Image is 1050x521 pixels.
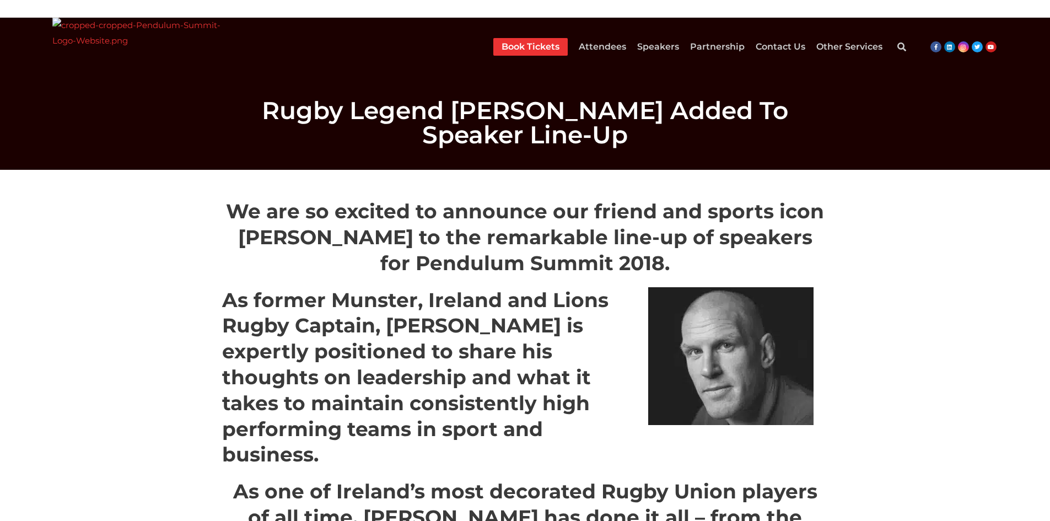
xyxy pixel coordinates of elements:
[52,18,223,76] img: cropped-cropped-Pendulum-Summit-Logo-Website.png
[891,36,913,58] div: Search
[690,38,745,56] a: Partnership
[222,287,623,468] h2: As former Munster, Ireland and Lions Rugby Captain, [PERSON_NAME] is expertly positioned to share...
[502,38,559,56] a: Book Tickets
[637,38,679,56] a: Speakers
[222,198,828,276] h2: We are so excited to announce our friend and sports icon [PERSON_NAME] to the remarkable line-up ...
[756,38,805,56] a: Contact Us
[579,38,626,56] a: Attendees
[493,38,882,56] nav: Menu
[816,38,882,56] a: Other Services
[217,98,834,147] h1: Rugby Legend [PERSON_NAME] Added To Speaker Line-Up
